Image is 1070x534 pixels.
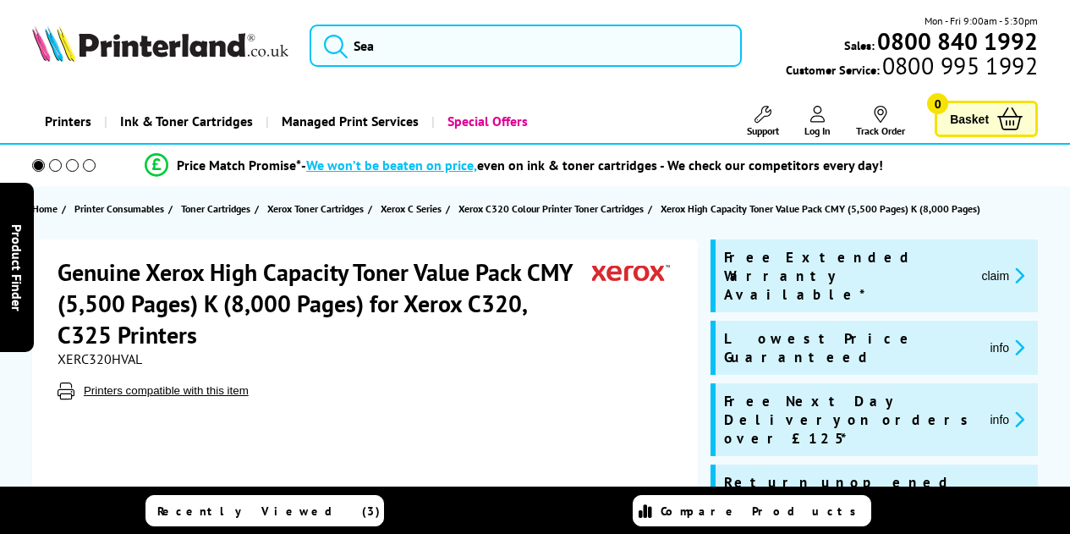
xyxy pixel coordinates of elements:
a: Xerox High Capacity Toner Value Pack CMY (5,500 Pages) K (8,000 Pages) [661,200,985,217]
span: Xerox C320 Colour Printer Toner Cartridges [458,200,644,217]
li: modal_Promise [8,151,1019,180]
a: Home [32,200,62,217]
a: Special Offers [431,100,540,143]
a: Ink & Toner Cartridges [104,100,266,143]
span: Xerox C Series [381,200,442,217]
span: We won’t be beaten on price, [306,157,477,173]
span: 0800 995 1992 [880,58,1038,74]
img: Xerox [592,256,670,288]
span: XERC320HVAL [58,350,142,367]
span: Recently Viewed (3) [157,504,381,519]
button: promo-description [985,338,1029,357]
span: Compare Products [661,504,865,519]
a: Xerox C320 Colour Printer Toner Cartridges [458,200,648,217]
a: Log In [804,106,831,137]
span: Support [747,124,779,137]
a: Recently Viewed (3) [145,495,384,526]
a: Managed Print Services [266,100,431,143]
span: Customer Service: [786,58,1038,78]
a: Track Order [856,106,905,137]
img: Printerland Logo [32,25,288,62]
input: Sea [310,25,742,67]
h1: Genuine Xerox High Capacity Toner Value Pack CMY (5,500 Pages) K (8,000 Pages) for Xerox C320, C3... [58,256,592,350]
a: 0800 840 1992 [875,33,1038,49]
span: 0 [927,93,948,114]
a: Compare Products [633,495,871,526]
a: Printer Consumables [74,200,168,217]
a: Toner Cartridges [181,200,255,217]
span: Home [32,200,58,217]
a: Support [747,106,779,137]
span: Lowest Price Guaranteed [724,329,977,366]
span: Ink & Toner Cartridges [120,100,253,143]
a: Xerox C Series [381,200,446,217]
button: promo-description [985,410,1029,429]
span: Product Finder [8,223,25,311]
span: Printer Consumables [74,200,164,217]
a: Xerox Toner Cartridges [267,200,368,217]
span: Sales: [844,37,875,53]
a: Basket 0 [935,101,1038,137]
button: Printers compatible with this item [79,383,254,398]
span: Price Match Promise* [177,157,301,173]
span: Mon - Fri 9:00am - 5:30pm [925,13,1038,29]
div: - even on ink & toner cartridges - We check our competitors every day! [301,157,883,173]
span: Free Next Day Delivery on orders over £125* [724,392,977,448]
span: Basket [950,107,989,130]
button: promo-description [976,266,1029,285]
span: Toner Cartridges [181,200,250,217]
span: Xerox High Capacity Toner Value Pack CMY (5,500 Pages) K (8,000 Pages) [661,200,980,217]
span: Return unopened cartridges [DATE] [724,473,977,529]
b: 0800 840 1992 [877,25,1038,57]
a: Printers [32,100,104,143]
span: Log In [804,124,831,137]
span: Free Extended Warranty Available* [724,248,968,304]
a: Printerland Logo [32,25,288,65]
span: Xerox Toner Cartridges [267,200,364,217]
